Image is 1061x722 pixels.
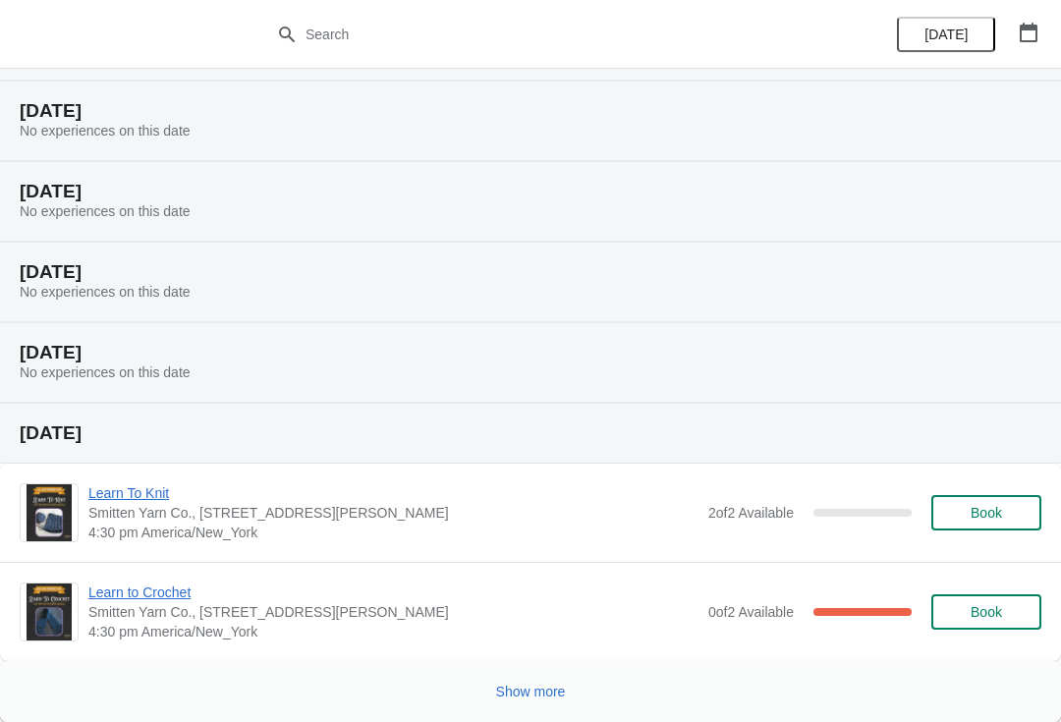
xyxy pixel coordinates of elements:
[971,505,1002,521] span: Book
[20,364,191,380] span: No experiences on this date
[88,503,698,523] span: Smitten Yarn Co., [STREET_ADDRESS][PERSON_NAME]
[488,674,574,709] button: Show more
[20,284,191,300] span: No experiences on this date
[88,483,698,503] span: Learn To Knit
[20,123,191,139] span: No experiences on this date
[88,622,698,641] span: 4:30 pm America/New_York
[897,17,995,52] button: [DATE]
[20,262,1041,282] h2: [DATE]
[20,203,191,219] span: No experiences on this date
[88,523,698,542] span: 4:30 pm America/New_York
[971,604,1002,620] span: Book
[708,604,794,620] span: 0 of 2 Available
[305,17,796,52] input: Search
[20,101,1041,121] h2: [DATE]
[496,684,566,699] span: Show more
[708,505,794,521] span: 2 of 2 Available
[931,495,1041,530] button: Book
[20,182,1041,201] h2: [DATE]
[924,27,968,42] span: [DATE]
[20,343,1041,362] h2: [DATE]
[27,583,72,640] img: Learn to Crochet | Smitten Yarn Co., 59 Hanson St, Rochester, NH, USA | 4:30 pm America/New_York
[20,423,1041,443] h2: [DATE]
[27,484,72,541] img: Learn To Knit | Smitten Yarn Co., 59 Hanson Street, Rochester, NH, USA | 4:30 pm America/New_York
[88,583,698,602] span: Learn to Crochet
[88,602,698,622] span: Smitten Yarn Co., [STREET_ADDRESS][PERSON_NAME]
[931,594,1041,630] button: Book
